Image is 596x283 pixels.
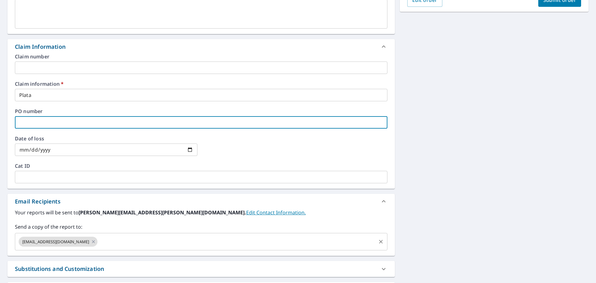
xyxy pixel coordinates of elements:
label: Cat ID [15,163,387,168]
button: Clear [377,237,385,246]
label: Date of loss [15,136,197,141]
div: Substitutions and Customization [7,261,395,277]
div: Claim Information [7,39,395,54]
div: Email Recipients [7,194,395,209]
label: Send a copy of the report to: [15,223,387,231]
label: Claim information [15,81,387,86]
b: [PERSON_NAME][EMAIL_ADDRESS][PERSON_NAME][DOMAIN_NAME]. [79,209,246,216]
label: PO number [15,109,387,114]
div: Substitutions and Customization [15,265,104,273]
div: Email Recipients [15,197,61,206]
label: Your reports will be sent to [15,209,387,216]
div: [EMAIL_ADDRESS][DOMAIN_NAME] [19,237,97,247]
a: EditContactInfo [246,209,306,216]
label: Claim number [15,54,387,59]
div: Claim Information [15,43,65,51]
span: [EMAIL_ADDRESS][DOMAIN_NAME] [19,239,93,245]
